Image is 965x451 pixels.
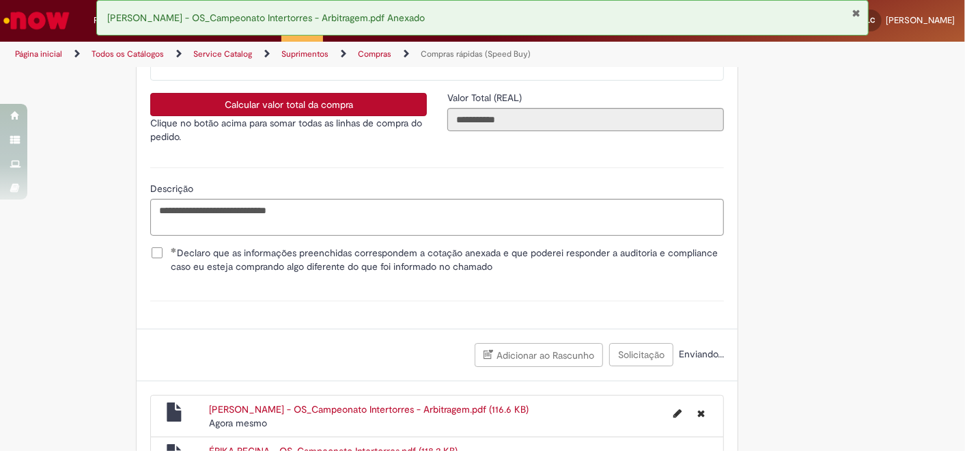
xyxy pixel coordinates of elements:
[171,246,724,273] span: Declaro que as informações preenchidas correspondem a cotação anexada e que poderei responder a a...
[94,14,141,27] span: Requisições
[867,16,876,25] span: LC
[447,91,525,105] label: Somente leitura - Valor Total (REAL)
[281,49,328,59] a: Suprimentos
[676,348,724,360] span: Enviando...
[447,108,724,131] input: Valor Total (REAL)
[209,417,267,429] time: 28/08/2025 15:19:22
[209,403,529,415] a: [PERSON_NAME] - OS_Campeonato Intertorres - Arbitragem.pdf (116.6 KB)
[150,93,427,116] button: Calcular valor total da compra
[665,402,690,424] button: Editar nome de arquivo ÉRIKA REGINA - OS_Campeonato Intertorres - Arbitragem.pdf
[689,402,713,424] button: Excluir ÉRIKA REGINA - OS_Campeonato Intertorres - Arbitragem.pdf
[92,49,164,59] a: Todos os Catálogos
[209,417,267,429] span: Agora mesmo
[150,199,724,235] textarea: Descrição
[107,12,425,24] span: [PERSON_NAME] - OS_Campeonato Intertorres - Arbitragem.pdf Anexado
[193,49,252,59] a: Service Catalog
[421,49,531,59] a: Compras rápidas (Speed Buy)
[358,49,391,59] a: Compras
[852,8,861,18] button: Fechar Notificação
[886,14,955,26] span: [PERSON_NAME]
[1,7,72,34] img: ServiceNow
[150,116,427,143] p: Clique no botão acima para somar todas as linhas de compra do pedido.
[15,49,62,59] a: Página inicial
[171,247,177,253] span: Obrigatório Preenchido
[150,182,196,195] span: Descrição
[10,42,633,67] ul: Trilhas de página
